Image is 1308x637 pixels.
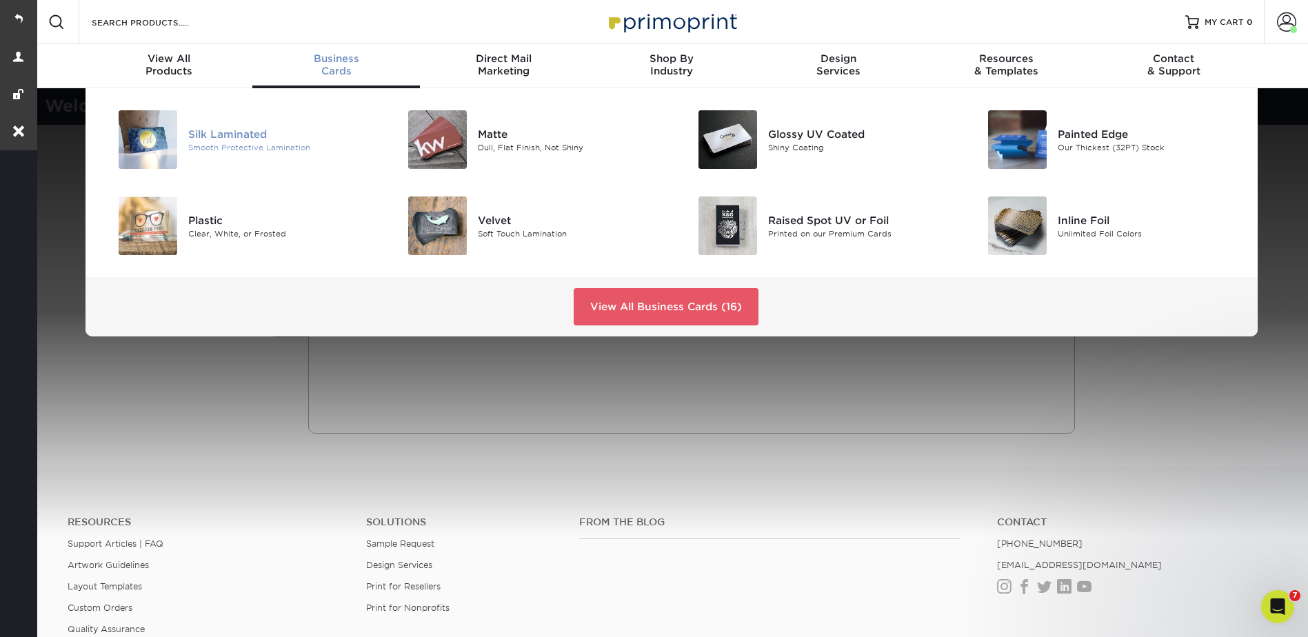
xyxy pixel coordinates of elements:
[478,228,661,239] div: Soft Touch Lamination
[68,603,132,613] a: Custom Orders
[1058,141,1240,153] div: Our Thickest (32PT) Stock
[682,191,952,261] a: Raised Spot UV or Foil Business Cards Raised Spot UV or Foil Printed on our Premium Cards
[972,105,1241,174] a: Painted Edge Business Cards Painted Edge Our Thickest (32PT) Stock
[574,288,758,325] a: View All Business Cards (16)
[587,52,755,65] span: Shop By
[68,581,142,591] a: Layout Templates
[698,196,757,255] img: Raised Spot UV or Foil Business Cards
[188,126,371,141] div: Silk Laminated
[1090,44,1258,88] a: Contact& Support
[366,538,434,549] a: Sample Request
[68,538,163,549] a: Support Articles | FAQ
[68,560,149,570] a: Artwork Guidelines
[755,44,923,88] a: DesignServices
[252,44,420,88] a: BusinessCards
[408,196,467,255] img: Velvet Business Cards
[478,212,661,228] div: Velvet
[587,52,755,77] div: Industry
[698,110,757,169] img: Glossy UV Coated Business Cards
[1261,590,1294,623] iframe: Intercom live chat
[997,560,1162,570] a: [EMAIL_ADDRESS][DOMAIN_NAME]
[755,52,923,65] span: Design
[768,126,951,141] div: Glossy UV Coated
[972,191,1241,261] a: Inline Foil Business Cards Inline Foil Unlimited Foil Colors
[252,52,420,77] div: Cards
[755,52,923,77] div: Services
[85,52,253,65] span: View All
[188,212,371,228] div: Plastic
[478,141,661,153] div: Dull, Flat Finish, Not Shiny
[603,7,741,37] img: Primoprint
[119,110,177,169] img: Silk Laminated Business Cards
[1058,212,1240,228] div: Inline Foil
[1058,228,1240,239] div: Unlimited Foil Colors
[188,228,371,239] div: Clear, White, or Frosted
[988,196,1047,255] img: Inline Foil Business Cards
[408,110,467,169] img: Matte Business Cards
[1090,52,1258,65] span: Contact
[420,52,587,77] div: Marketing
[119,196,177,255] img: Plastic Business Cards
[1247,17,1253,27] span: 0
[102,191,372,261] a: Plastic Business Cards Plastic Clear, White, or Frosted
[1090,52,1258,77] div: & Support
[923,52,1090,77] div: & Templates
[997,538,1083,549] a: [PHONE_NUMBER]
[420,52,587,65] span: Direct Mail
[923,44,1090,88] a: Resources& Templates
[366,560,432,570] a: Design Services
[90,14,225,30] input: SEARCH PRODUCTS.....
[768,212,951,228] div: Raised Spot UV or Foil
[252,52,420,65] span: Business
[366,603,450,613] a: Print for Nonprofits
[1205,17,1244,28] span: MY CART
[988,110,1047,169] img: Painted Edge Business Cards
[768,228,951,239] div: Printed on our Premium Cards
[682,105,952,174] a: Glossy UV Coated Business Cards Glossy UV Coated Shiny Coating
[392,105,661,174] a: Matte Business Cards Matte Dull, Flat Finish, Not Shiny
[923,52,1090,65] span: Resources
[1289,590,1300,601] span: 7
[478,126,661,141] div: Matte
[366,581,441,591] a: Print for Resellers
[68,624,145,634] a: Quality Assurance
[420,44,587,88] a: Direct MailMarketing
[102,105,372,174] a: Silk Laminated Business Cards Silk Laminated Smooth Protective Lamination
[392,191,661,261] a: Velvet Business Cards Velvet Soft Touch Lamination
[1058,126,1240,141] div: Painted Edge
[587,44,755,88] a: Shop ByIndustry
[768,141,951,153] div: Shiny Coating
[188,141,371,153] div: Smooth Protective Lamination
[85,44,253,88] a: View AllProducts
[85,52,253,77] div: Products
